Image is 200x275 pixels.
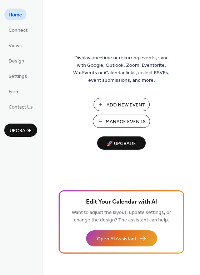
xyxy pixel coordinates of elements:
[93,115,150,128] button: Manage Events
[4,70,31,82] a: Settings
[72,208,171,225] span: Want to adjust the layout, update settings, or change the design? The assistant can help.
[106,101,145,109] span: Add New Event
[9,11,22,19] span: Home
[9,57,24,65] span: Design
[9,104,33,111] span: Contact Us
[9,73,27,80] span: Settings
[4,101,37,112] a: Contact Us
[4,24,32,36] a: Connect
[106,118,146,126] span: Manage Events
[4,55,29,66] a: Design
[4,85,24,97] a: Form
[9,42,22,50] span: Views
[86,197,157,207] span: Edit Your Calendar with AI
[10,127,32,135] span: Upgrade
[73,54,170,84] span: Display one-time or recurring events, sync with Google, Outlook, Zoom, Eventbrite, Wix Events or ...
[97,235,136,243] span: Open AI Assistant
[86,230,157,246] button: Open AI Assistant
[4,124,37,137] button: Upgrade
[94,98,150,111] button: Add New Event
[4,39,26,51] a: Views
[4,9,26,20] a: Home
[101,139,141,149] span: 🚀 Upgrade
[9,27,27,34] span: Connect
[97,136,146,150] button: 🚀 Upgrade
[9,88,20,96] span: Form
